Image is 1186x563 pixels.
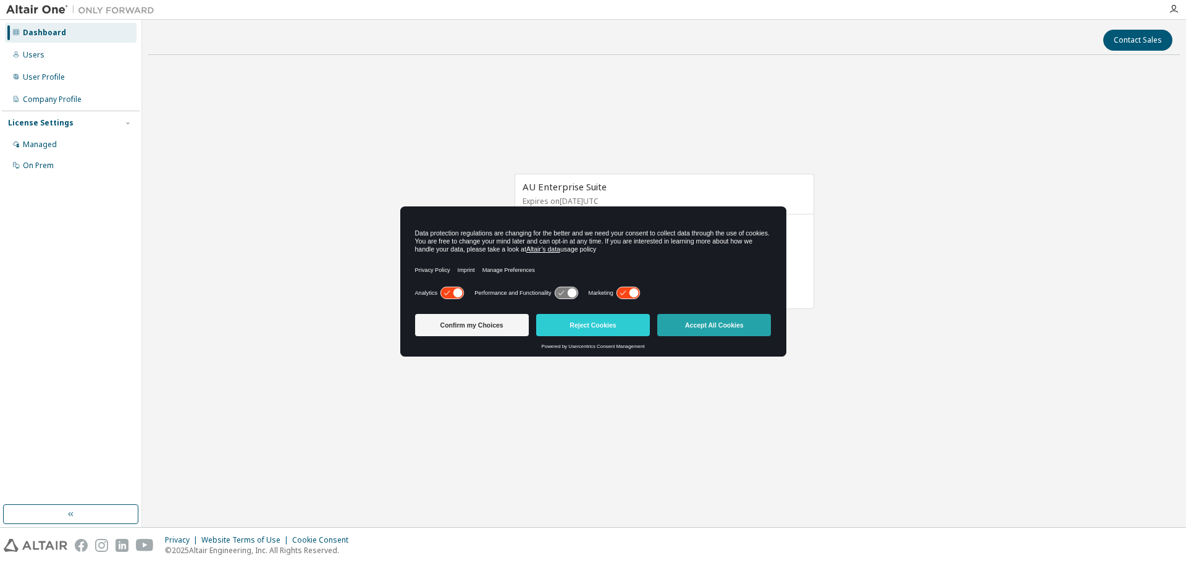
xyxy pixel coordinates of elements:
div: Dashboard [23,28,66,38]
div: Cookie Consent [292,535,356,545]
img: altair_logo.svg [4,539,67,552]
div: User Profile [23,72,65,82]
img: facebook.svg [75,539,88,552]
button: Contact Sales [1103,30,1172,51]
span: AU Enterprise Suite [523,180,607,193]
img: instagram.svg [95,539,108,552]
div: Managed [23,140,57,150]
div: Users [23,50,44,60]
div: On Prem [23,161,54,171]
div: Website Terms of Use [201,535,292,545]
p: © 2025 Altair Engineering, Inc. All Rights Reserved. [165,545,356,556]
img: linkedin.svg [116,539,128,552]
div: Company Profile [23,95,82,104]
div: Privacy [165,535,201,545]
div: License Settings [8,118,74,128]
p: Expires on [DATE] UTC [523,196,803,206]
img: youtube.svg [136,539,154,552]
img: Altair One [6,4,161,16]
